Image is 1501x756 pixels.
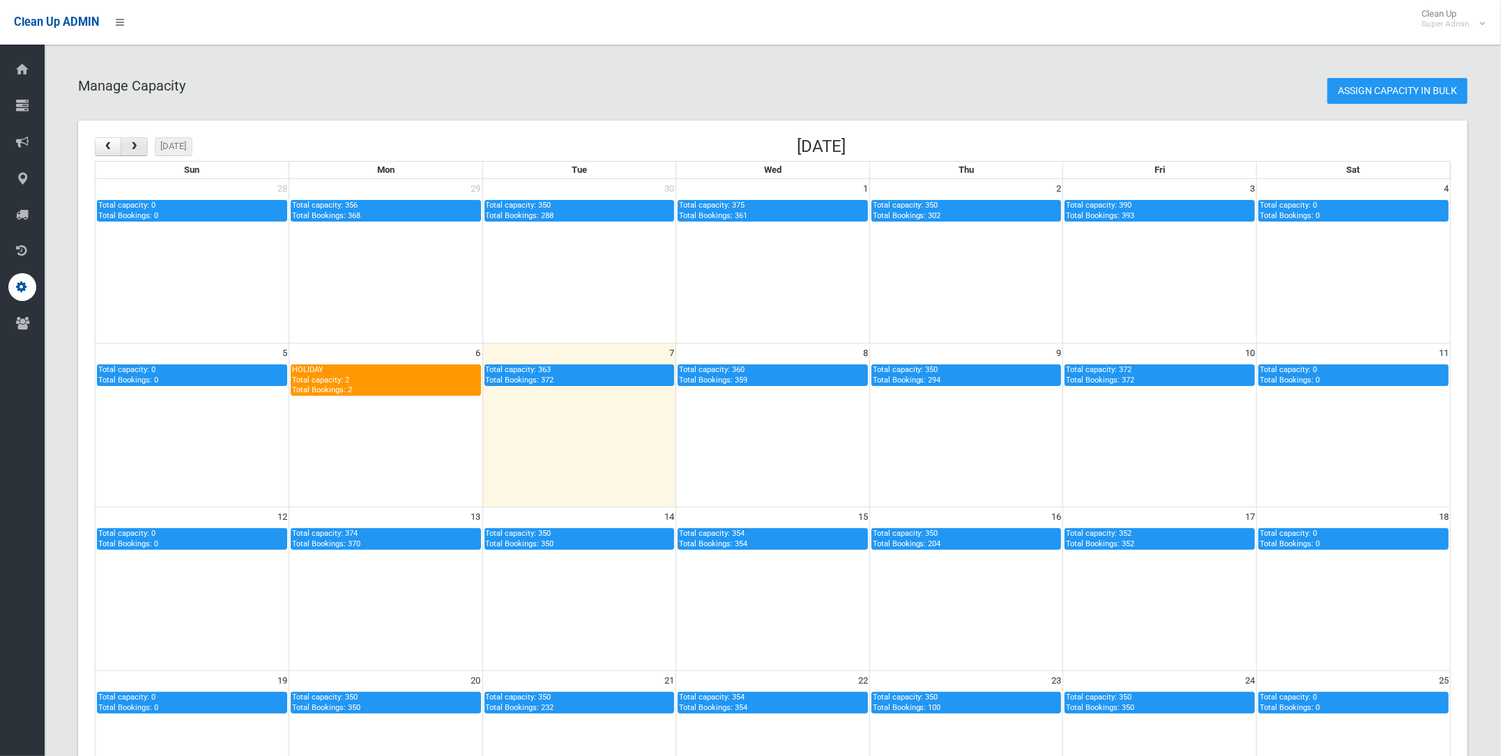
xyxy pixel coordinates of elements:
[1415,8,1484,29] span: Clean Up
[679,693,747,711] span: Total capacity: 354 Total Bookings: 354
[663,671,676,691] span: 21
[486,365,554,384] span: Total capacity: 363 Total Bookings: 372
[98,529,158,548] span: Total capacity: 0 Total Bookings: 0
[1347,164,1360,175] span: Sat
[1260,365,1320,384] span: Total capacity: 0 Total Bookings: 0
[873,365,941,384] span: Total capacity: 350 Total Bookings: 294
[679,201,747,219] span: Total capacity: 375 Total Bookings: 361
[281,344,289,363] span: 5
[1260,693,1320,711] span: Total capacity: 0 Total Bookings: 0
[862,344,869,363] span: 8
[292,693,360,711] span: Total capacity: 350 Total Bookings: 350
[1438,671,1450,691] span: 25
[764,164,782,175] span: Wed
[1260,529,1320,548] span: Total capacity: 0 Total Bookings: 0
[185,164,200,175] span: Sun
[857,507,869,527] span: 15
[679,365,747,384] span: Total capacity: 360 Total Bookings: 359
[873,693,941,711] span: Total capacity: 350 Total Bookings: 100
[1055,344,1062,363] span: 9
[1244,671,1256,691] span: 24
[276,179,289,199] span: 28
[1422,19,1470,29] small: Super Admin
[1050,671,1062,691] span: 23
[572,164,587,175] span: Tue
[292,201,360,219] span: Total capacity: 356 Total Bookings: 368
[470,671,482,691] span: 20
[470,507,482,527] span: 13
[1055,179,1062,199] span: 2
[862,179,869,199] span: 1
[14,15,99,29] span: Clean Up ADMIN
[668,344,676,363] span: 7
[798,137,846,155] h2: [DATE]
[1244,344,1256,363] span: 10
[486,529,554,548] span: Total capacity: 350 Total Bookings: 350
[78,77,185,94] span: Manage Capacity
[486,693,554,711] span: Total capacity: 350 Total Bookings: 232
[1327,78,1468,104] a: Assign Capacity in Bulk
[292,365,352,394] span: HOLIDAY Total capacity: 2 Total Bookings: 2
[857,671,869,691] span: 22
[276,671,289,691] span: 19
[486,201,554,219] span: Total capacity: 350 Total Bookings: 288
[475,344,482,363] span: 6
[873,201,941,219] span: Total capacity: 350 Total Bookings: 302
[959,164,974,175] span: Thu
[1438,344,1450,363] span: 11
[1438,507,1450,527] span: 18
[1155,164,1165,175] span: Fri
[1249,179,1256,199] span: 3
[1066,201,1134,219] span: Total capacity: 390 Total Bookings: 393
[470,179,482,199] span: 29
[1244,507,1256,527] span: 17
[1442,179,1450,199] span: 4
[873,529,941,548] span: Total capacity: 350 Total Bookings: 204
[1066,529,1134,548] span: Total capacity: 352 Total Bookings: 352
[663,179,676,199] span: 30
[98,365,158,384] span: Total capacity: 0 Total Bookings: 0
[1050,507,1062,527] span: 16
[377,164,395,175] span: Mon
[1066,693,1134,711] span: Total capacity: 350 Total Bookings: 350
[98,201,158,219] span: Total capacity: 0 Total Bookings: 0
[292,529,360,548] span: Total capacity: 374 Total Bookings: 370
[155,137,193,156] button: [DATE]
[679,529,747,548] span: Total capacity: 354 Total Bookings: 354
[663,507,676,527] span: 14
[1260,201,1320,219] span: Total capacity: 0 Total Bookings: 0
[276,507,289,527] span: 12
[98,693,158,711] span: Total capacity: 0 Total Bookings: 0
[1066,365,1134,384] span: Total capacity: 372 Total Bookings: 372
